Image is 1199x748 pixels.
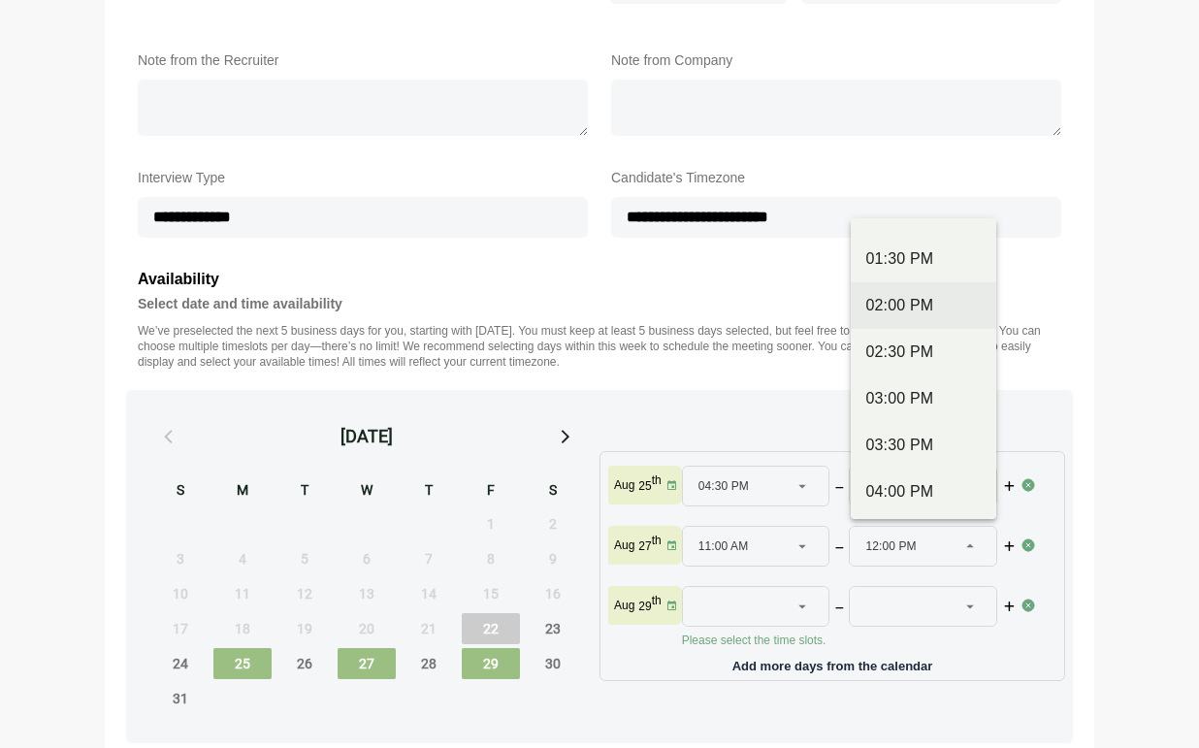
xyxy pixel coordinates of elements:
span: Monday, August 25, 2025 [213,648,272,679]
span: Tuesday, August 5, 2025 [275,543,334,574]
span: Thursday, August 28, 2025 [400,648,458,679]
div: [DATE] [340,423,393,450]
div: 02:00 PM [866,294,982,317]
span: Saturday, August 23, 2025 [524,613,582,644]
div: 03:30 PM [866,434,982,457]
p: We’ve preselected the next 5 business days for you, starting with [DATE]. You must keep at least ... [138,323,1061,370]
span: Tuesday, August 26, 2025 [275,648,334,679]
h3: Availability [138,267,1061,292]
div: T [275,479,334,504]
sup: th [652,473,662,487]
span: Wednesday, August 13, 2025 [338,578,396,609]
strong: 27 [638,539,651,553]
strong: 29 [638,600,651,613]
span: Sunday, August 31, 2025 [151,683,210,714]
p: Add more days from the calendar [608,652,1056,672]
div: 02:30 PM [866,341,982,364]
span: Saturday, August 30, 2025 [524,648,582,679]
div: F [462,479,520,504]
h4: Select date and time availability [138,292,1061,315]
sup: th [652,534,662,547]
div: S [151,479,210,504]
p: Aug [614,537,634,553]
span: Thursday, August 14, 2025 [400,578,458,609]
div: S [524,479,582,504]
span: Tuesday, August 19, 2025 [275,613,334,644]
span: Monday, August 18, 2025 [213,613,272,644]
p: Aug [614,477,634,493]
sup: th [652,594,662,607]
span: Saturday, August 16, 2025 [524,578,582,609]
span: Thursday, August 7, 2025 [400,543,458,574]
span: Sunday, August 10, 2025 [151,578,210,609]
span: Monday, August 4, 2025 [213,543,272,574]
span: Sunday, August 3, 2025 [151,543,210,574]
span: Wednesday, August 20, 2025 [338,613,396,644]
label: Note from Company [611,49,1061,72]
strong: 25 [638,479,651,493]
label: Interview Type [138,166,588,189]
span: Friday, August 1, 2025 [462,508,520,539]
span: Wednesday, August 27, 2025 [338,648,396,679]
div: 01:30 PM [866,247,982,271]
span: Saturday, August 2, 2025 [524,508,582,539]
span: Tuesday, August 12, 2025 [275,578,334,609]
div: T [400,479,458,504]
span: Saturday, August 9, 2025 [524,543,582,574]
div: M [213,479,272,504]
div: 03:00 PM [866,387,982,410]
span: Thursday, August 21, 2025 [400,613,458,644]
span: 04:30 PM [698,467,749,505]
span: Wednesday, August 6, 2025 [338,543,396,574]
span: Friday, August 8, 2025 [462,543,520,574]
label: Note from the Recruiter [138,49,588,72]
span: Sunday, August 17, 2025 [151,613,210,644]
p: Please select the time slots. [682,633,1021,648]
span: 11:00 AM [698,527,749,566]
label: Candidate's Timezone [611,166,1061,189]
span: Friday, August 22, 2025 [462,613,520,644]
div: 04:00 PM [866,480,982,504]
span: Friday, August 15, 2025 [462,578,520,609]
span: 12:00 PM [865,527,916,566]
span: Sunday, August 24, 2025 [151,648,210,679]
span: Friday, August 29, 2025 [462,648,520,679]
span: Monday, August 11, 2025 [213,578,272,609]
div: W [338,479,396,504]
p: Aug [614,598,634,613]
